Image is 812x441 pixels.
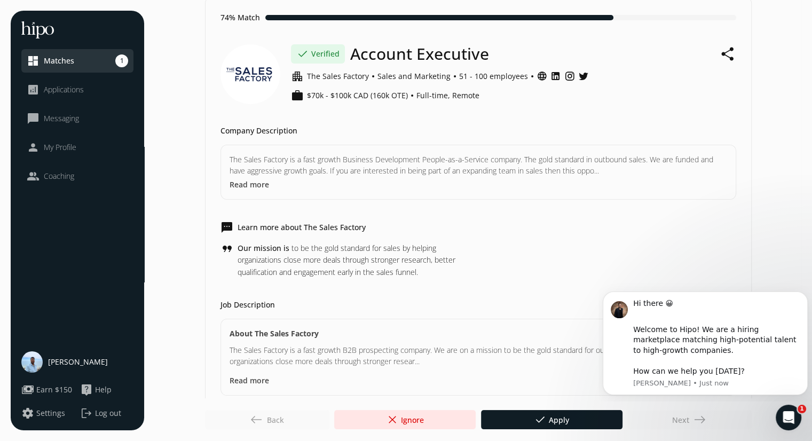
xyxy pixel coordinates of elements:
span: done [296,48,309,60]
p: The Sales Factory is a fast growth Business Development People-as-a-Service company. The gold sta... [230,154,727,176]
span: settings [21,407,34,420]
button: logoutLog out [80,407,133,420]
button: doneApply [481,410,622,429]
span: dashboard [27,54,40,67]
button: settingsSettings [21,407,65,420]
span: live_help [80,383,93,396]
img: Company logo [220,44,280,104]
span: work [291,89,304,102]
h5: 74% Match [220,12,260,23]
button: Read more [230,375,269,386]
h5: Learn more about The Sales Factory [238,222,366,233]
span: Messaging [44,113,79,124]
a: dashboardMatches1 [27,54,128,67]
img: user-photo [21,351,43,373]
span: payments [21,383,34,396]
span: My Profile [44,142,76,153]
h5: Job Description [220,300,275,310]
span: Help [95,384,112,395]
button: live_helpHelp [80,383,112,396]
span: Ignore [386,413,424,426]
h1: Account Executive [350,44,489,64]
span: person [27,141,40,154]
span: Applications [44,84,84,95]
button: share [720,44,736,64]
span: close [386,413,399,426]
span: Earn $150 [36,384,72,395]
span: Coaching [44,171,74,182]
span: Matches [44,56,74,66]
iframe: Intercom notifications message [598,282,812,401]
span: format_quote [220,242,233,255]
strong: About The Sales Factory [230,328,319,338]
a: settingsSettings [21,407,75,420]
span: 1 [798,405,806,413]
a: chat_bubble_outlineMessaging [27,112,128,125]
div: Verified [291,44,345,64]
button: closeIgnore [334,410,476,429]
button: Read more [230,179,269,190]
a: paymentsEarn $150 [21,383,75,396]
span: sms [220,221,233,234]
span: Sales and Marketing [377,71,451,82]
span: Apply [534,413,569,426]
a: analyticsApplications [27,83,128,96]
span: people [27,170,40,183]
span: 1 [115,54,128,67]
span: done [534,413,547,426]
span: chat_bubble_outline [27,112,40,125]
span: apartment [291,70,304,83]
p: to be the gold standard for sales by helping organizations close more deals through stronger rese... [238,242,473,278]
span: The Sales Factory [307,71,369,82]
iframe: Intercom live chat [776,405,801,430]
span: 51 - 100 employees [459,71,528,82]
span: Settings [36,408,65,419]
h5: Company Description [220,125,297,136]
span: logout [80,407,93,420]
span: [PERSON_NAME] [48,357,108,367]
a: live_helpHelp [80,383,133,396]
span: Log out [95,408,121,419]
span: analytics [27,83,40,96]
span: Our mission is [238,243,289,253]
img: hh-logo-white [21,21,54,38]
span: $70k - $100k CAD (160k OTE) [307,90,408,101]
a: personMy Profile [27,141,128,154]
span: Full-time, Remote [416,90,479,101]
p: The Sales Factory is a fast growth B2B prospecting company. We are on a mission to be the gold st... [230,344,727,367]
button: paymentsEarn $150 [21,383,72,396]
a: peopleCoaching [27,170,128,183]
